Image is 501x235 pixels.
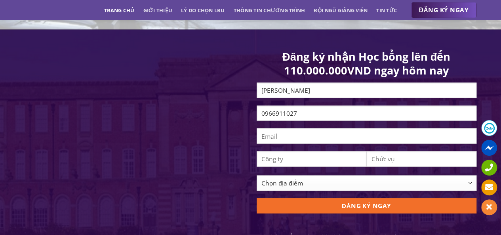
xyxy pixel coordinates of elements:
[257,83,476,98] input: Họ và tên
[257,106,476,121] input: Số điện thoại
[314,3,368,17] a: Đội ngũ giảng viên
[181,3,225,17] a: Lý do chọn LBU
[257,151,367,167] input: Công ty
[143,3,172,17] a: Giới thiệu
[25,84,245,216] iframe: Thạc sĩ Quản trị kinh doanh Quốc tế - Leeds Beckett MBA từ ĐH FPT & ĐH Leeds Beckett (UK)
[257,128,476,144] input: Email
[366,151,476,167] input: Chức vụ
[411,2,476,18] a: ĐĂNG KÝ NGAY
[257,50,476,78] h1: Đăng ký nhận Học bổng lên đến 110.000.000VND ngay hôm nay
[376,3,397,17] a: Tin tức
[257,198,476,214] input: ĐĂNG KÝ NGAY
[104,3,134,17] a: Trang chủ
[234,3,305,17] a: Thông tin chương trình
[419,5,469,15] span: ĐĂNG KÝ NGAY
